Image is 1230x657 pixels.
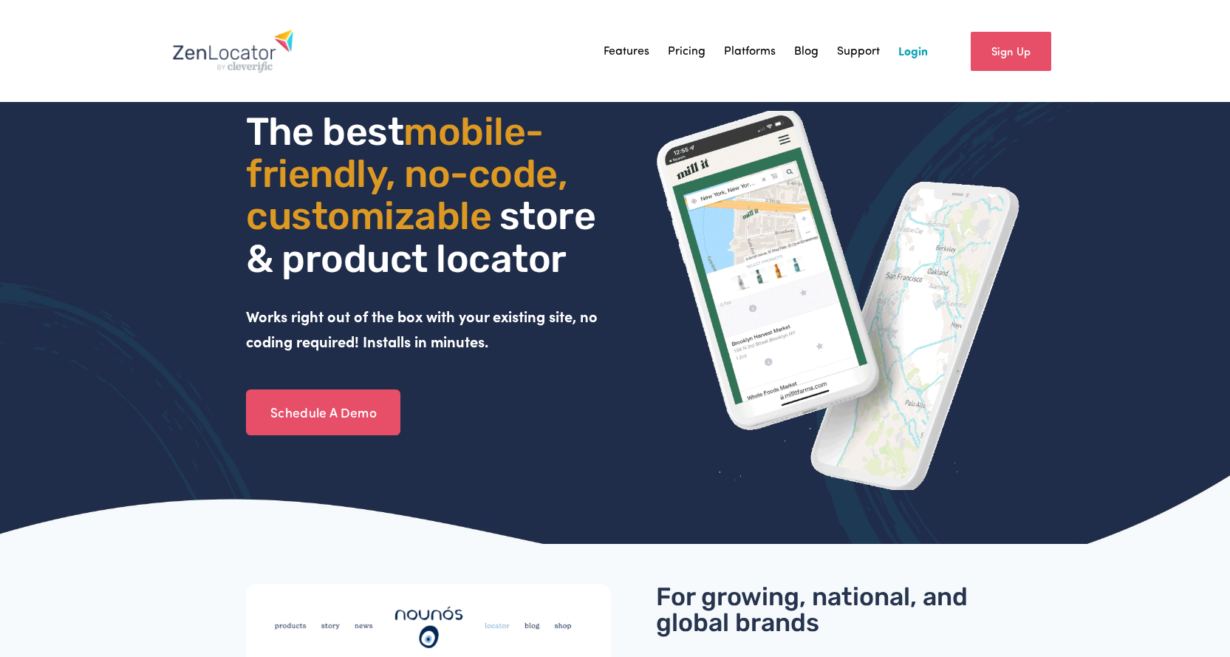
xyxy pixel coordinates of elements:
[656,582,974,639] span: For growing, national, and global brands
[724,40,776,62] a: Platforms
[668,40,705,62] a: Pricing
[837,40,880,62] a: Support
[604,40,649,62] a: Features
[246,306,601,351] strong: Works right out of the box with your existing site, no coding required! Installs in minutes.
[246,193,604,281] span: store & product locator
[246,389,400,435] a: Schedule A Demo
[898,40,928,62] a: Login
[971,32,1051,71] a: Sign Up
[246,109,575,239] span: mobile- friendly, no-code, customizable
[794,40,819,62] a: Blog
[172,29,294,73] img: Zenlocator
[246,109,403,154] span: The best
[656,111,1021,490] img: ZenLocator phone mockup gif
